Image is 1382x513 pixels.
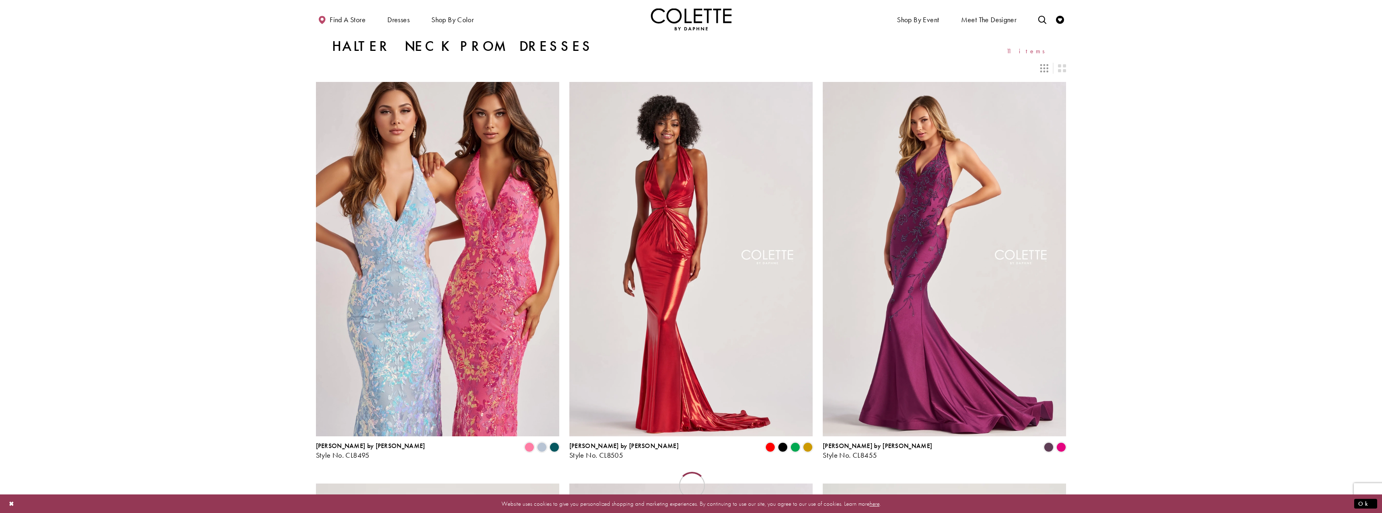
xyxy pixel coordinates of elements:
[823,442,932,459] div: Colette by Daphne Style No. CL8455
[823,82,1066,436] a: Visit Colette by Daphne Style No. CL8455 Page
[1058,64,1066,72] span: Switch layout to 2 columns
[1054,8,1066,30] a: Check Wishlist
[823,450,877,460] span: Style No. CL8455
[525,442,534,452] i: Cotton Candy
[1006,48,1050,54] span: 11 items
[537,442,547,452] i: Ice Blue
[765,442,775,452] i: Red
[651,8,732,30] a: Visit Home Page
[870,499,880,507] a: here
[5,496,19,511] button: Close Dialog
[387,16,410,24] span: Dresses
[961,16,1017,24] span: Meet the designer
[569,442,679,450] span: [PERSON_NAME] by [PERSON_NAME]
[311,59,1071,77] div: Layout Controls
[316,82,559,436] a: Visit Colette by Daphne Style No. CL8495 Page
[550,442,559,452] i: Spruce
[332,38,594,54] h1: Halter Neck Prom Dresses
[1056,442,1066,452] i: Lipstick Pink
[58,498,1324,509] p: Website uses cookies to give you personalized shopping and marketing experiences. By continuing t...
[651,8,732,30] img: Colette by Daphne
[385,8,412,30] span: Dresses
[316,442,425,450] span: [PERSON_NAME] by [PERSON_NAME]
[897,16,939,24] span: Shop By Event
[316,450,370,460] span: Style No. CL8495
[778,442,788,452] i: Black
[330,16,366,24] span: Find a store
[790,442,800,452] i: Emerald
[569,442,679,459] div: Colette by Daphne Style No. CL8505
[1044,442,1054,452] i: Plum
[316,8,368,30] a: Find a store
[429,8,476,30] span: Shop by color
[803,442,813,452] i: Gold
[895,8,941,30] span: Shop By Event
[431,16,474,24] span: Shop by color
[1040,64,1048,72] span: Switch layout to 3 columns
[823,442,932,450] span: [PERSON_NAME] by [PERSON_NAME]
[316,442,425,459] div: Colette by Daphne Style No. CL8495
[569,450,623,460] span: Style No. CL8505
[959,8,1019,30] a: Meet the designer
[1354,498,1377,509] button: Submit Dialog
[1036,8,1048,30] a: Toggle search
[569,82,813,436] a: Visit Colette by Daphne Style No. CL8505 Page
